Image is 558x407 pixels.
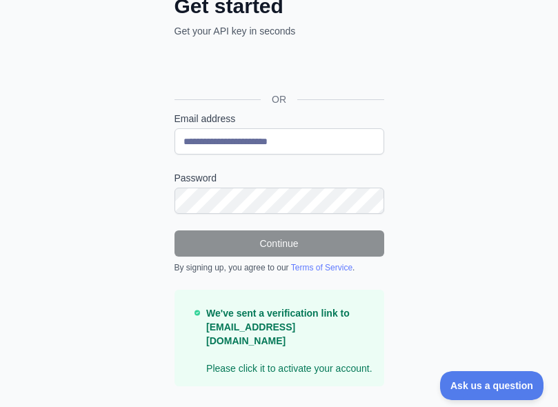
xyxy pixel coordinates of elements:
[175,230,384,257] button: Continue
[175,262,384,273] div: By signing up, you agree to our .
[440,371,544,400] iframe: Toggle Customer Support
[175,24,384,38] p: Get your API key in seconds
[261,92,297,106] span: OR
[206,308,350,346] strong: We've sent a verification link to [EMAIL_ADDRESS][DOMAIN_NAME]
[206,306,372,375] p: Please click it to activate your account.
[175,171,384,185] label: Password
[168,53,388,83] iframe: Google Button ဖြင့် လက်မှတ်ထိုးဝင်ပါ
[291,263,352,272] a: Terms of Service
[175,112,384,126] label: Email address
